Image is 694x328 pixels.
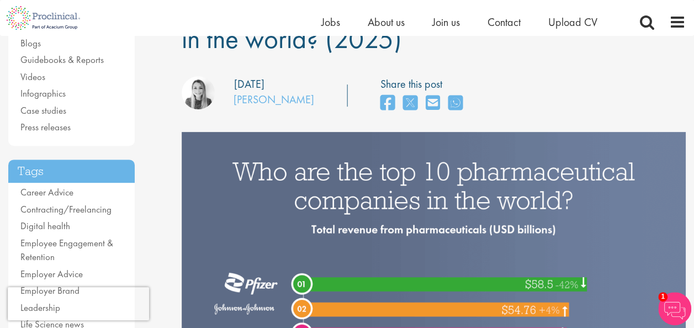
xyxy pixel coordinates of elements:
[432,15,460,29] a: Join us
[8,160,135,183] h3: Tags
[658,292,691,325] img: Chatbot
[403,92,417,115] a: share on twitter
[448,92,463,115] a: share on whats app
[20,87,66,99] a: Infographics
[20,268,83,280] a: Employer Advice
[426,92,440,115] a: share on email
[20,54,104,66] a: Guidebooks & Reports
[20,284,80,297] a: Employer Brand
[368,15,405,29] a: About us
[380,92,395,115] a: share on facebook
[20,186,73,198] a: Career Advice
[658,292,667,301] span: 1
[20,71,45,83] a: Videos
[234,76,264,92] div: [DATE]
[548,15,597,29] a: Upload CV
[380,76,468,92] label: Share this post
[182,76,215,109] img: Hannah Burke
[20,220,70,232] a: Digital health
[488,15,521,29] a: Contact
[321,15,340,29] a: Jobs
[20,37,41,49] a: Blogs
[8,287,149,320] iframe: reCAPTCHA
[234,92,314,107] a: [PERSON_NAME]
[20,104,66,117] a: Case studies
[20,237,113,263] a: Employee Engagement & Retention
[20,121,71,133] a: Press releases
[20,203,112,215] a: Contracting/Freelancing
